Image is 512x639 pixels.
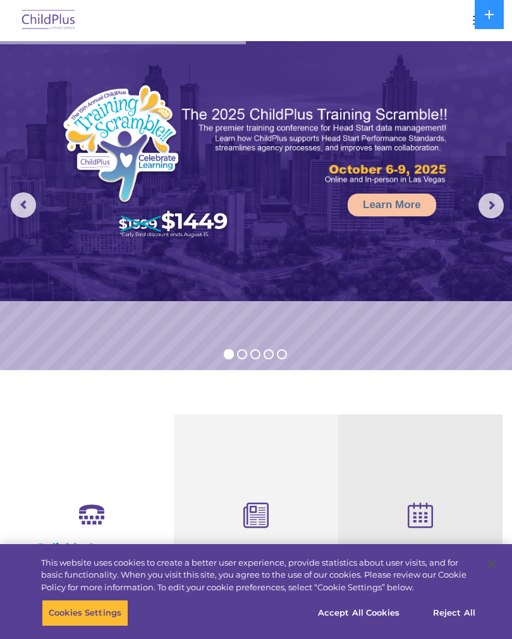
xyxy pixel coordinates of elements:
button: Accept All Cookies [311,600,406,626]
h4: Reliable Customer Support [19,541,164,569]
h4: Free Regional Meetings [348,543,493,557]
button: Close [478,550,506,578]
h4: Child Development Assessments in ChildPlus [183,543,329,585]
div: This website uses cookies to create a better user experience, provide statistics about user visit... [41,557,477,594]
img: ChildPlus by Procare Solutions [19,6,78,35]
a: Learn More [348,194,436,216]
button: Cookies Settings [42,600,128,626]
button: Reject All [415,600,494,626]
